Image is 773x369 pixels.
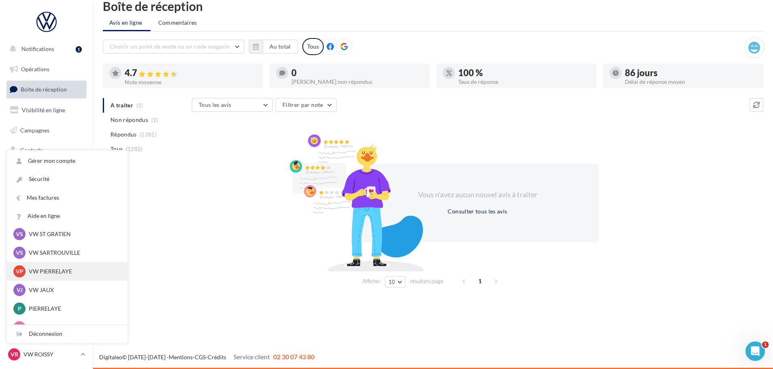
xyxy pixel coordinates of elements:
a: Opérations [5,61,88,78]
button: Choisir un point de vente ou un code magasin [103,40,244,53]
div: Délai de réponse moyen [625,79,757,85]
a: Boîte de réception [5,81,88,98]
span: résultats/page [410,277,444,285]
span: J [18,323,21,331]
span: 1 [762,341,769,348]
a: Visibilité en ligne [5,102,88,119]
p: JAUX [29,323,118,331]
span: 10 [389,279,395,285]
div: Taux de réponse [458,79,590,85]
span: VS [16,230,23,238]
button: Notifications 1 [5,41,85,58]
span: Non répondus [110,116,148,124]
div: Déconnexion [7,325,127,343]
p: VW ROISSY [23,350,77,358]
span: © [DATE]-[DATE] - - - [99,354,314,360]
span: Visibilité en ligne [22,107,65,113]
span: Opérations [21,66,49,73]
p: VW ST GRATIEN [29,230,118,238]
a: Aide en ligne [7,207,127,225]
span: (1282) [126,146,143,152]
span: Notifications [21,45,54,52]
span: (1) [151,117,158,123]
span: Répondus [110,130,137,139]
a: Campagnes DataOnDemand [5,229,88,253]
button: Au total [263,40,298,53]
a: Mes factures [7,189,127,207]
div: Vous n'avez aucun nouvel avis à traiter [408,190,547,200]
span: Commentaires [158,19,197,27]
button: Tous les avis [192,98,273,112]
span: VJ [17,286,23,294]
p: VW PIERRELAYE [29,267,118,275]
span: (1281) [140,131,157,138]
a: Calendrier [5,182,88,199]
a: VR VW ROISSY [6,347,87,362]
p: VW JAUX [29,286,118,294]
div: 100 % [458,68,590,77]
span: Contacts [20,147,43,154]
a: Crédits [208,354,226,360]
span: Afficher [362,277,380,285]
span: 1 [474,275,486,288]
div: 1 [76,46,82,53]
div: 0 [291,68,423,77]
button: Au total [249,40,298,53]
a: Gérer mon compte [7,152,127,170]
a: CGS [195,354,206,360]
a: Médiathèque [5,162,88,179]
span: Boîte de réception [21,86,67,93]
a: Contacts [5,142,88,159]
div: Tous [302,38,324,55]
span: Tous les avis [199,101,231,108]
a: Sécurité [7,170,127,188]
div: Note moyenne [125,79,257,85]
span: P [18,305,21,313]
button: Filtrer par note [276,98,337,112]
a: Mentions [169,354,193,360]
p: PIERRELAYE [29,305,118,313]
span: VP [16,267,23,275]
iframe: Intercom live chat [745,341,765,361]
a: Campagnes [5,122,88,139]
button: Consulter tous les avis [444,207,510,216]
div: 86 jours [625,68,757,77]
a: Digitaleo [99,354,122,360]
span: Choisir un point de vente ou un code magasin [110,43,229,50]
span: VS [16,249,23,257]
span: 02 30 07 43 80 [273,353,314,360]
p: VW SARTROUVILLE [29,249,118,257]
a: PLV et print personnalisable [5,202,88,226]
div: [PERSON_NAME] non répondus [291,79,423,85]
button: 10 [385,276,406,288]
span: Tous [110,145,123,153]
div: 4.7 [125,68,257,78]
span: Service client [234,353,270,360]
span: Campagnes [20,126,49,133]
span: VR [11,350,18,358]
